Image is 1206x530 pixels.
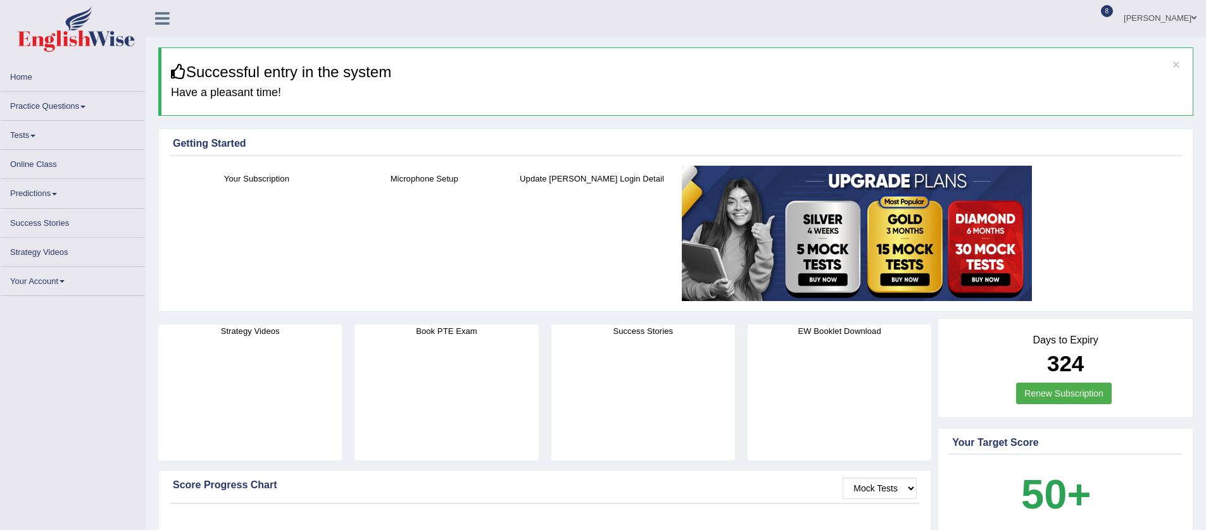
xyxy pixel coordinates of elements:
[1,179,145,204] a: Predictions
[1016,383,1112,404] a: Renew Subscription
[171,87,1183,99] h4: Have a pleasant time!
[1,150,145,175] a: Online Class
[1,267,145,292] a: Your Account
[1,209,145,233] a: Success Stories
[1,238,145,262] a: Strategy Videos
[748,324,931,338] h4: EW Booklet Download
[1,121,145,145] a: Tests
[171,64,1183,80] h3: Successful entry in the system
[1,63,145,87] a: Home
[1021,471,1091,517] b: 50+
[355,324,538,338] h4: Book PTE Exam
[952,435,1179,450] div: Your Target Score
[515,172,670,185] h4: Update [PERSON_NAME] Login Detail
[1101,5,1114,17] span: 8
[179,172,334,185] h4: Your Subscription
[682,166,1032,301] img: small5.jpg
[1172,58,1180,71] button: ×
[347,172,502,185] h4: Microphone Setup
[1,92,145,116] a: Practice Questions
[952,335,1179,346] h4: Days to Expiry
[173,478,917,493] div: Score Progress Chart
[173,136,1179,151] div: Getting Started
[1047,351,1084,376] b: 324
[551,324,735,338] h4: Success Stories
[158,324,342,338] h4: Strategy Videos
